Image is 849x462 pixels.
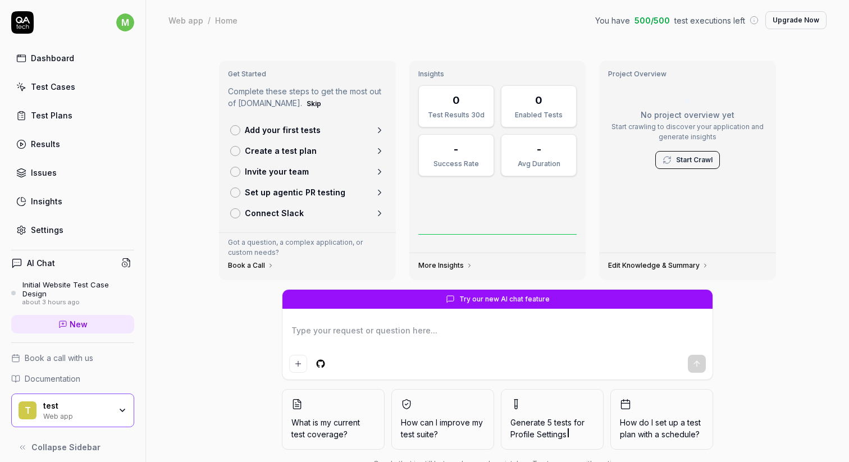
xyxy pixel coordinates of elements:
div: Issues [31,167,57,179]
p: Invite your team [245,166,309,177]
span: test executions left [674,15,745,26]
button: Collapse Sidebar [11,436,134,459]
button: m [116,11,134,34]
div: Avg Duration [508,159,569,169]
div: Test Results 30d [426,110,487,120]
button: How do I set up a test plan with a schedule? [610,389,713,450]
span: Profile Settings [510,429,567,439]
a: Issues [11,162,134,184]
a: Start Crawl [676,155,713,165]
div: Success Rate [426,159,487,169]
a: Add your first tests [226,120,389,140]
div: Initial Website Test Case Design [22,280,134,299]
span: Book a call with us [25,352,93,364]
a: Documentation [11,373,134,385]
div: test [43,401,111,411]
span: Documentation [25,373,80,385]
p: No project overview yet [608,109,767,121]
a: Edit Knowledge & Summary [608,261,709,270]
div: Home [215,15,238,26]
h3: Get Started [228,70,387,79]
div: - [454,141,458,157]
div: Results [31,138,60,150]
button: Skip [304,97,323,111]
div: Insights [31,195,62,207]
button: What is my current test coverage? [282,389,385,450]
button: Add attachment [289,355,307,373]
a: Invite your team [226,161,389,182]
span: t [19,401,36,419]
div: Settings [31,224,63,236]
h3: Insights [418,70,577,79]
p: Start crawling to discover your application and generate insights [608,122,767,142]
span: Try our new AI chat feature [459,294,550,304]
p: Set up agentic PR testing [245,186,345,198]
div: - [537,141,541,157]
a: Connect Slack [226,203,389,223]
a: New [11,315,134,333]
a: Settings [11,219,134,241]
a: Book a call with us [11,352,134,364]
h4: AI Chat [27,257,55,269]
div: Test Plans [31,109,72,121]
div: Dashboard [31,52,74,64]
a: Set up agentic PR testing [226,182,389,203]
span: New [70,318,88,330]
span: 500 / 500 [635,15,670,26]
a: More Insights [418,261,473,270]
button: Generate 5 tests forProfile Settings [501,389,604,450]
div: Web app [43,411,111,420]
p: Create a test plan [245,145,317,157]
a: Results [11,133,134,155]
a: Test Cases [11,76,134,98]
a: Book a Call [228,261,274,270]
a: Create a test plan [226,140,389,161]
p: Got a question, a complex application, or custom needs? [228,237,387,258]
button: ttestWeb app [11,394,134,427]
a: Initial Website Test Case Designabout 3 hours ago [11,280,134,306]
span: Generate 5 tests for [510,417,594,440]
span: How do I set up a test plan with a schedule? [620,417,704,440]
button: Upgrade Now [765,11,827,29]
div: about 3 hours ago [22,299,134,307]
div: Web app [168,15,203,26]
div: 0 [453,93,460,108]
div: 0 [535,93,542,108]
span: How can I improve my test suite? [401,417,485,440]
a: Dashboard [11,47,134,69]
div: Enabled Tests [508,110,569,120]
div: / [208,15,211,26]
h3: Project Overview [608,70,767,79]
a: Test Plans [11,104,134,126]
span: You have [595,15,630,26]
p: Connect Slack [245,207,304,219]
a: Insights [11,190,134,212]
p: Complete these steps to get the most out of [DOMAIN_NAME]. [228,85,387,111]
button: How can I improve my test suite? [391,389,494,450]
div: Test Cases [31,81,75,93]
span: What is my current test coverage? [291,417,375,440]
span: m [116,13,134,31]
p: Add your first tests [245,124,321,136]
span: Collapse Sidebar [31,441,101,453]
